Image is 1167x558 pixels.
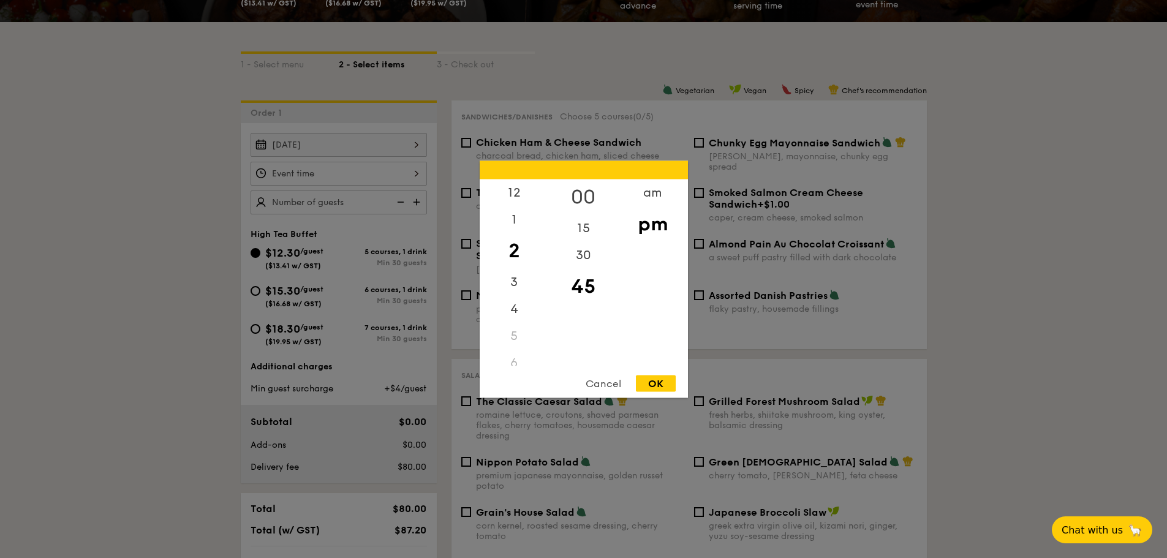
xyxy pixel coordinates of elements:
span: Chat with us [1062,524,1123,536]
div: 00 [549,179,618,214]
div: 30 [549,241,618,268]
div: 45 [549,268,618,304]
div: Cancel [573,375,633,391]
div: 3 [480,268,549,295]
div: 1 [480,206,549,233]
div: 5 [480,322,549,349]
div: am [618,179,687,206]
div: 12 [480,179,549,206]
div: 6 [480,349,549,376]
div: 4 [480,295,549,322]
div: OK [636,375,676,391]
div: 2 [480,233,549,268]
button: Chat with us🦙 [1052,516,1152,543]
span: 🦙 [1128,523,1142,537]
div: pm [618,206,687,241]
div: 15 [549,214,618,241]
